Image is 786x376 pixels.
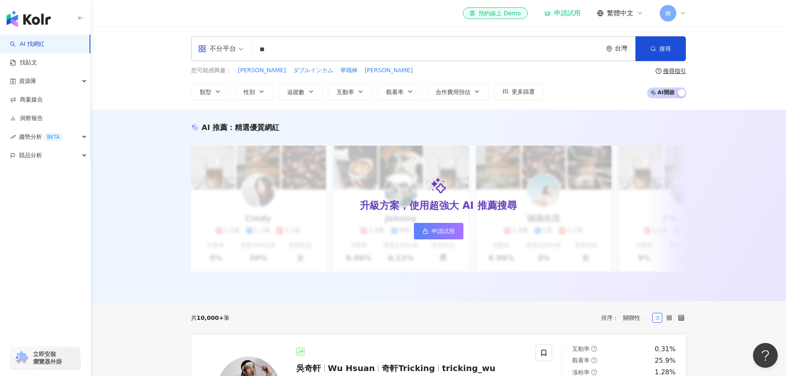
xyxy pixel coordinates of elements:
[378,83,422,100] button: 觀看率
[753,343,778,368] iframe: Help Scout Beacon - Open
[11,347,80,369] a: chrome extension立即安裝 瀏覽器外掛
[432,228,455,234] span: 申請試用
[13,351,29,364] img: chrome extension
[287,89,304,95] span: 追蹤數
[623,311,648,324] span: 關聯性
[328,363,375,373] span: Wu Hsuan
[365,66,413,75] span: [PERSON_NAME]
[591,369,597,375] span: question-circle
[235,83,274,100] button: 性別
[243,89,255,95] span: 性別
[10,59,37,67] a: 找貼文
[10,96,43,104] a: 商案媒合
[494,83,543,100] button: 更多篩選
[202,122,280,132] div: AI 推薦 ：
[44,133,63,141] div: BETA
[198,45,206,53] span: appstore
[19,72,36,90] span: 資源庫
[436,89,470,95] span: 合作費用預估
[635,36,686,61] button: 搜尋
[470,9,521,17] div: 預約線上 Demo
[33,350,62,365] span: 立即安裝 瀏覽器外掛
[427,83,489,100] button: 合作費用預估
[606,46,612,52] span: environment
[337,89,354,95] span: 互動率
[442,363,496,373] span: tricking_wu
[340,66,358,75] button: 華職棒
[7,11,51,27] img: logo
[10,114,43,123] a: 洞察報告
[601,311,652,324] div: 排序：
[293,66,333,75] span: ダブルインカム
[512,88,535,95] span: 更多篩選
[572,357,590,364] span: 觀看率
[615,45,635,52] div: 台灣
[655,345,676,354] div: 0.31%
[656,68,661,74] span: question-circle
[279,83,323,100] button: 追蹤數
[293,66,334,75] button: ダブルインカム
[191,83,230,100] button: 類型
[386,89,404,95] span: 觀看率
[572,345,590,352] span: 互動率
[414,223,463,239] a: 申請試用
[663,68,686,74] div: 搜尋指引
[659,45,671,52] span: 搜尋
[328,83,373,100] button: 互動率
[607,9,633,18] span: 繁體中文
[665,9,671,18] span: 賴
[191,315,230,321] div: 共 筆
[10,40,45,48] a: searchAI 找網紅
[191,66,231,75] span: 您可能感興趣：
[382,363,435,373] span: 奇軒Tricking
[19,146,42,165] span: 競品分析
[591,346,597,352] span: question-circle
[572,369,590,376] span: 漲粉率
[197,315,224,321] span: 10,000+
[364,66,413,75] button: [PERSON_NAME]
[544,9,581,17] a: 申請試用
[463,7,527,19] a: 預約線上 Demo
[238,66,286,75] button: [PERSON_NAME]
[198,42,236,55] div: 不分平台
[235,123,279,132] span: 精選優質網紅
[655,356,676,365] div: 25.9%
[296,363,321,373] span: 吳奇軒
[10,134,16,140] span: rise
[360,199,517,213] div: 升級方案，使用超強大 AI 推薦搜尋
[19,128,63,146] span: 趨勢分析
[591,357,597,363] span: question-circle
[200,89,211,95] span: 類型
